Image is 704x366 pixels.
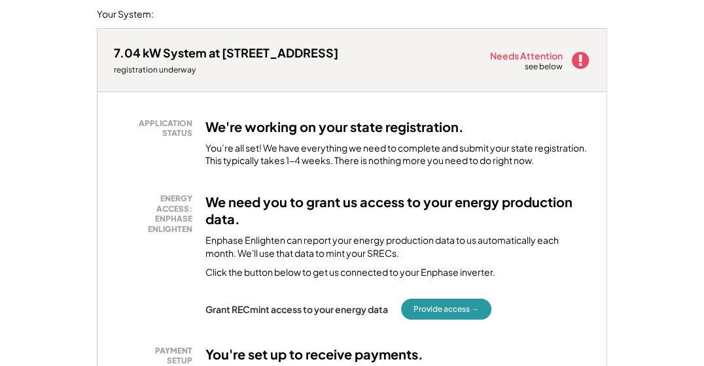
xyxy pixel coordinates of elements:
div: Grant RECmint access to your energy data [205,303,388,315]
button: Provide access → [401,299,491,320]
div: Enphase Enlighten can report your energy production data to us automatically each month. We'll us... [205,234,590,259]
div: registration underway [114,65,338,75]
div: Click the button below to get us connected to your Enphase inverter. [205,266,495,279]
div: 7.04 kW System at [STREET_ADDRESS] [114,45,338,60]
div: ENERGY ACCESS: ENPHASE ENLIGHTEN [120,193,192,234]
div: see below [525,61,564,73]
h3: You're set up to receive payments. [205,346,423,363]
h3: We're working on your state registration. [205,118,464,135]
div: You’re all set! We have everything we need to complete and submit your state registration. This t... [205,142,590,167]
div: Your System: [97,8,154,21]
div: APPLICATION STATUS [120,118,192,139]
h3: We need you to grant us access to your energy production data. [205,193,590,227]
div: PAYMENT SETUP [120,346,192,366]
div: Needs Attention [490,51,564,60]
